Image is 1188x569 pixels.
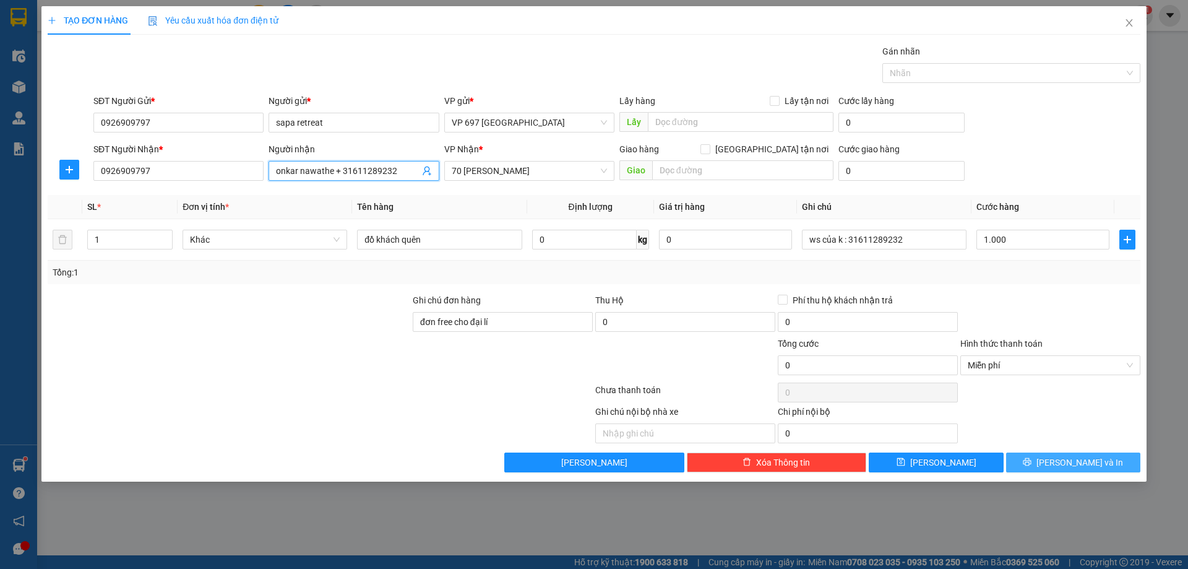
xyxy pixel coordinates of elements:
[619,160,652,180] span: Giao
[788,293,898,307] span: Phí thu hộ khách nhận trả
[869,453,1003,472] button: save[PERSON_NAME]
[148,15,278,25] span: Yêu cầu xuất hóa đơn điện tử
[48,15,128,25] span: TẠO ĐƠN HÀNG
[569,202,613,212] span: Định lượng
[710,142,833,156] span: [GEOGRAPHIC_DATA] tận nơi
[269,142,439,156] div: Người nhận
[619,112,648,132] span: Lấy
[93,94,264,108] div: SĐT Người Gửi
[148,16,158,26] img: icon
[595,295,624,305] span: Thu Hộ
[637,230,649,250] span: kg
[619,144,659,154] span: Giao hàng
[652,160,833,180] input: Dọc đường
[1124,18,1134,28] span: close
[1023,458,1031,467] span: printer
[93,142,264,156] div: SĐT Người Nhận
[422,166,432,176] span: user-add
[1006,453,1140,472] button: printer[PERSON_NAME] và In
[742,458,751,467] span: delete
[1036,456,1123,469] span: [PERSON_NAME] và In
[87,202,97,212] span: SL
[960,339,1043,349] label: Hình thức thanh toán
[780,94,833,108] span: Lấy tận nơi
[838,161,965,181] input: Cước giao hàng
[452,113,607,132] span: VP 697 Điện Biên Phủ
[1112,6,1147,41] button: Close
[504,453,684,472] button: [PERSON_NAME]
[183,202,229,212] span: Đơn vị tính
[444,94,614,108] div: VP gửi
[53,230,72,250] button: delete
[452,162,607,180] span: 70 Nguyễn Hữu Huân
[48,16,56,25] span: plus
[357,202,394,212] span: Tên hàng
[413,312,593,332] input: Ghi chú đơn hàng
[413,295,481,305] label: Ghi chú đơn hàng
[1120,235,1135,245] span: plus
[59,160,79,180] button: plus
[659,230,792,250] input: 0
[910,456,976,469] span: [PERSON_NAME]
[882,46,920,56] label: Gán nhãn
[595,423,775,443] input: Nhập ghi chú
[648,112,833,132] input: Dọc đường
[838,113,965,132] input: Cước lấy hàng
[802,230,966,250] input: Ghi Chú
[976,202,1019,212] span: Cước hàng
[687,453,867,472] button: deleteXóa Thông tin
[797,195,971,219] th: Ghi chú
[595,405,775,423] div: Ghi chú nội bộ nhà xe
[594,383,777,405] div: Chưa thanh toán
[1119,230,1135,250] button: plus
[778,339,819,349] span: Tổng cước
[561,456,627,469] span: [PERSON_NAME]
[619,96,655,106] span: Lấy hàng
[659,202,705,212] span: Giá trị hàng
[838,144,900,154] label: Cước giao hàng
[60,165,79,175] span: plus
[756,456,810,469] span: Xóa Thông tin
[357,230,522,250] input: VD: Bàn, Ghế
[838,96,894,106] label: Cước lấy hàng
[269,94,439,108] div: Người gửi
[444,144,479,154] span: VP Nhận
[968,356,1133,375] span: Miễn phí
[53,266,458,279] div: Tổng: 1
[190,230,340,249] span: Khác
[897,458,905,467] span: save
[778,405,958,423] div: Chi phí nội bộ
